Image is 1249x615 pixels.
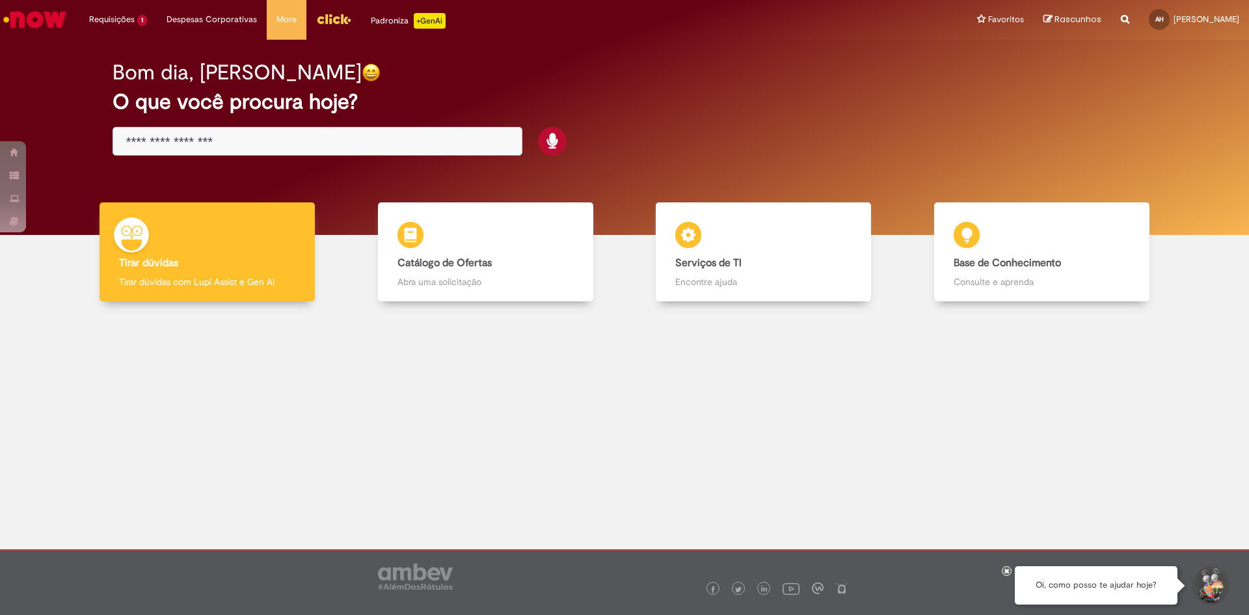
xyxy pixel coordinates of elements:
span: 1 [137,15,147,26]
img: click_logo_yellow_360x200.png [316,9,351,29]
img: logo_footer_twitter.png [735,586,742,593]
a: Rascunhos [1043,14,1101,26]
img: logo_footer_facebook.png [710,586,716,593]
p: Abra uma solicitação [397,275,574,288]
p: Consulte e aprenda [954,275,1130,288]
b: Catálogo de Ofertas [397,256,492,269]
img: logo_footer_youtube.png [783,580,799,597]
span: Requisições [89,13,135,26]
span: Rascunhos [1054,13,1101,25]
img: logo_footer_linkedin.png [761,586,768,594]
img: logo_footer_naosei.png [836,582,848,594]
span: Favoritos [988,13,1024,26]
a: Tirar dúvidas Tirar dúvidas com Lupi Assist e Gen Ai [68,202,347,302]
img: logo_footer_ambev_rotulo_gray.png [378,564,453,590]
h2: O que você procura hoje? [113,90,1137,113]
button: Iniciar Conversa de Suporte [1190,566,1229,605]
span: [PERSON_NAME] [1174,14,1239,25]
span: AH [1155,15,1164,23]
p: +GenAi [414,13,446,29]
a: Catálogo de Ofertas Abra uma solicitação [347,202,625,302]
b: Tirar dúvidas [119,256,178,269]
span: More [276,13,297,26]
b: Serviços de TI [675,256,742,269]
b: Base de Conhecimento [954,256,1061,269]
a: Serviços de TI Encontre ajuda [624,202,903,302]
h2: Bom dia, [PERSON_NAME] [113,61,362,84]
img: logo_footer_workplace.png [812,582,824,594]
div: Oi, como posso te ajudar hoje? [1015,566,1177,605]
span: Despesas Corporativas [167,13,257,26]
p: Tirar dúvidas com Lupi Assist e Gen Ai [119,275,295,288]
p: Encontre ajuda [675,275,852,288]
div: Padroniza [371,13,446,29]
img: ServiceNow [1,7,68,33]
img: happy-face.png [362,63,381,82]
a: Base de Conhecimento Consulte e aprenda [903,202,1181,302]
